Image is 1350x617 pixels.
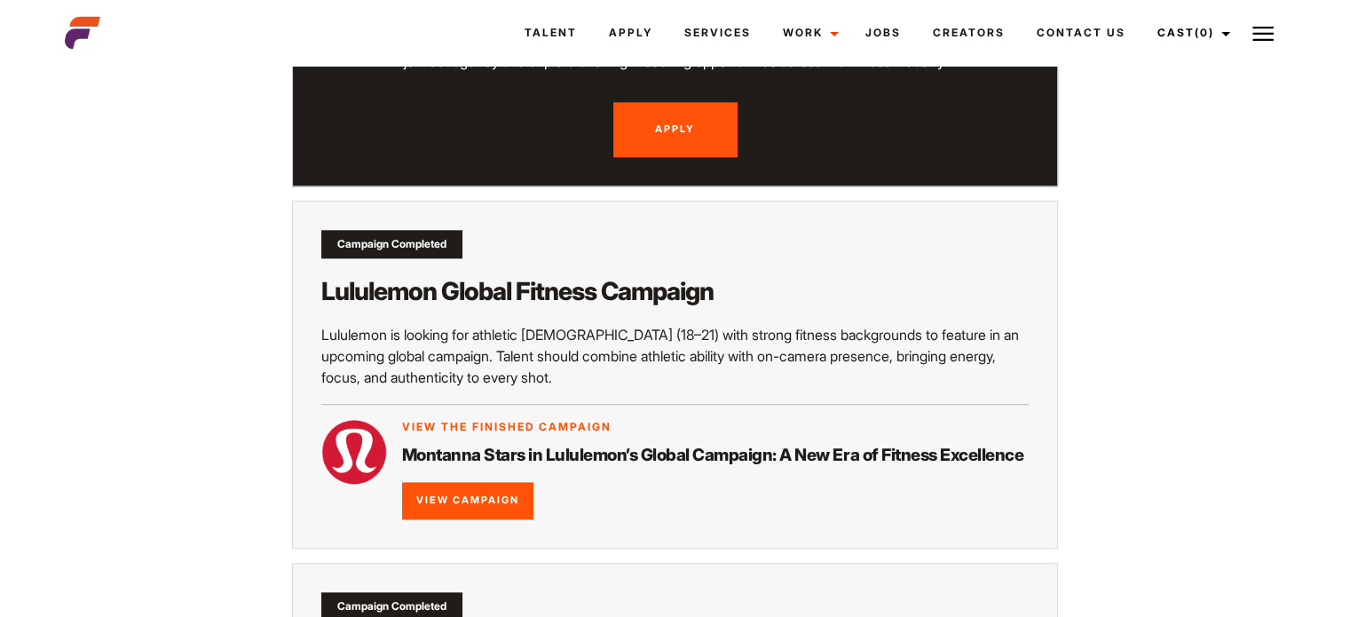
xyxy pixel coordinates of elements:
p: Montanna Stars in Lululemon’s Global Campaign: A New Era of Fitness Excellence [402,442,1029,468]
a: Creators [917,9,1021,57]
span: (0) [1195,26,1214,39]
a: View Campaign [402,482,533,519]
p: View the finished campaign [402,419,1029,435]
h2: Lululemon Global Fitness Campaign [321,274,1029,308]
a: Apply [613,102,738,157]
a: Work [767,9,849,57]
img: Burger icon [1252,23,1274,44]
a: Cast(0) [1141,9,1241,57]
div: Campaign Completed [321,230,462,258]
p: Lululemon is looking for athletic [DEMOGRAPHIC_DATA] (18–21) with strong fitness backgrounds to f... [321,324,1029,388]
a: Apply [593,9,668,57]
a: Contact Us [1021,9,1141,57]
img: Lululemon_Athletica_logo.svg [321,419,388,486]
a: Jobs [849,9,917,57]
img: cropped-aefm-brand-fav-22-square.png [65,15,100,51]
a: Talent [509,9,593,57]
a: Services [668,9,767,57]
